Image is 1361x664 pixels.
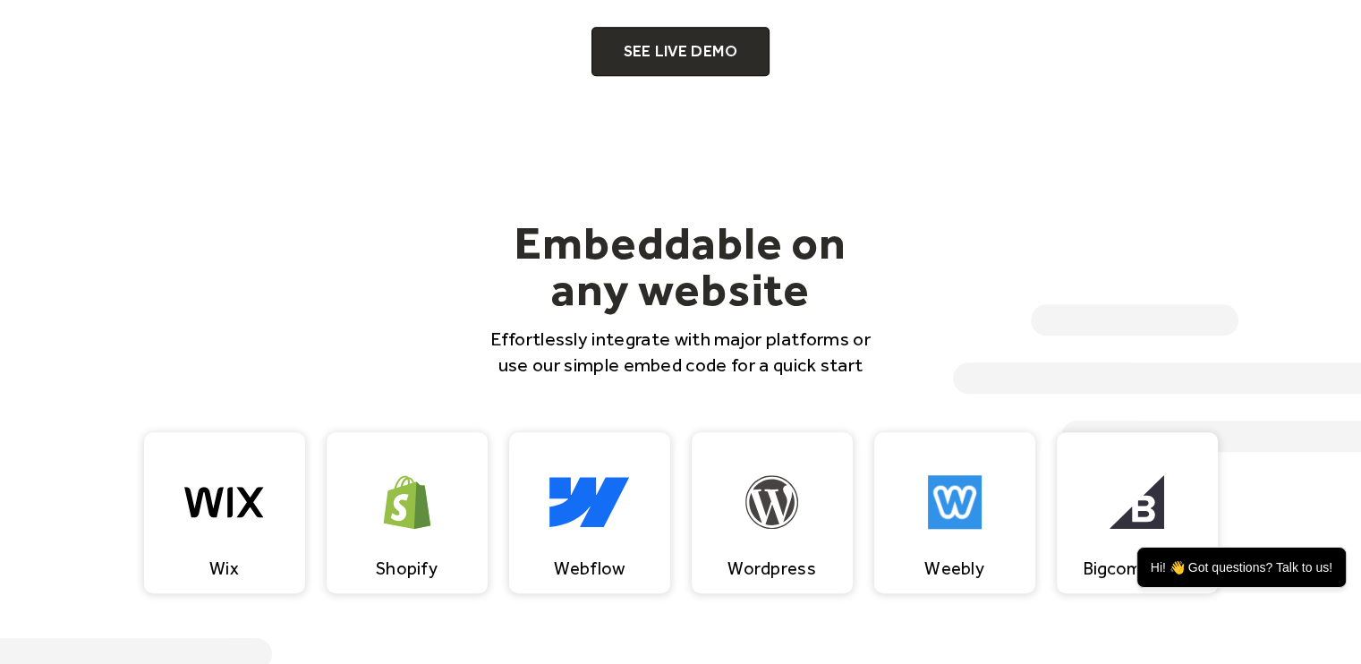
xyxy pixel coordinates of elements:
div: Bigcommerce [1082,558,1191,579]
div: Webflow [553,558,625,579]
a: Wordpress [692,432,853,593]
a: Bigcommerce [1057,432,1218,593]
div: Wix [209,558,239,579]
a: Shopify [327,432,488,593]
a: SEE LIVE DEMO [591,27,770,77]
a: Weebly [874,432,1035,593]
a: Webflow [509,432,670,593]
div: Wordpress [727,558,816,579]
div: Weebly [924,558,984,579]
div: Shopify [376,558,438,579]
a: Wix [144,432,305,593]
h2: Embeddable on any website [481,219,881,312]
p: Effortlessly integrate with major platforms or use our simple embed code for a quick start [481,326,881,379]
